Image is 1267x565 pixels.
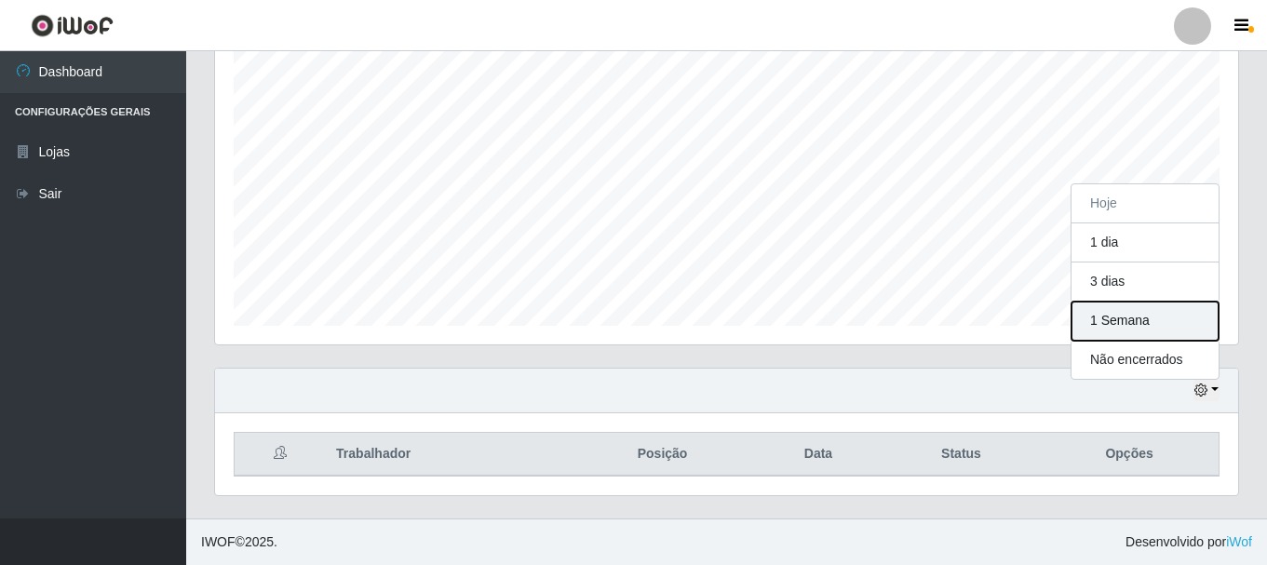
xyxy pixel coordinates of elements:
th: Data [754,433,883,477]
button: Não encerrados [1072,341,1219,379]
button: 1 dia [1072,223,1219,262]
th: Posição [571,433,754,477]
button: 1 Semana [1072,302,1219,341]
img: CoreUI Logo [31,14,114,37]
button: 3 dias [1072,262,1219,302]
a: iWof [1226,534,1252,549]
span: © 2025 . [201,532,277,552]
th: Status [883,433,1040,477]
span: IWOF [201,534,236,549]
th: Trabalhador [325,433,571,477]
button: Hoje [1072,184,1219,223]
span: Desenvolvido por [1125,532,1252,552]
th: Opções [1040,433,1219,477]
